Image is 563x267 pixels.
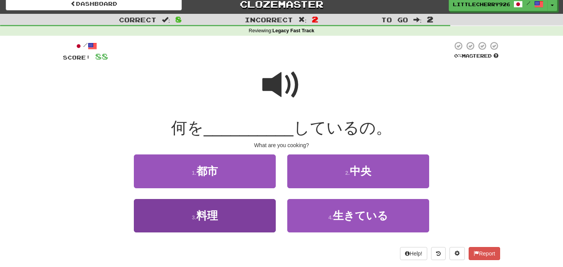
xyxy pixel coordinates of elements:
[427,15,433,24] span: 2
[350,165,371,177] span: 中央
[287,199,429,232] button: 4.生きている
[196,165,218,177] span: 都市
[453,53,500,60] div: Mastered
[272,28,314,33] strong: Legacy Fast Track
[95,51,108,61] span: 88
[175,15,182,24] span: 8
[196,210,218,222] span: 料理
[293,119,392,137] span: しているの。
[63,41,108,51] div: /
[527,0,530,6] span: /
[63,54,91,61] span: Score:
[453,1,510,8] span: LittleCherry9267
[454,53,462,59] span: 0 %
[192,170,196,176] small: 1 .
[162,17,170,23] span: :
[119,16,156,23] span: Correct
[345,170,350,176] small: 2 .
[413,17,422,23] span: :
[312,15,318,24] span: 2
[204,119,293,137] span: __________
[287,154,429,188] button: 2.中央
[134,154,276,188] button: 1.都市
[192,214,196,221] small: 3 .
[469,247,500,260] button: Report
[381,16,408,23] span: To go
[298,17,307,23] span: :
[431,247,446,260] button: Round history (alt+y)
[134,199,276,232] button: 3.料理
[171,119,204,137] span: 何を
[400,247,427,260] button: Help!
[333,210,388,222] span: 生きている
[245,16,293,23] span: Incorrect
[328,214,333,221] small: 4 .
[63,141,500,149] div: What are you cooking?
